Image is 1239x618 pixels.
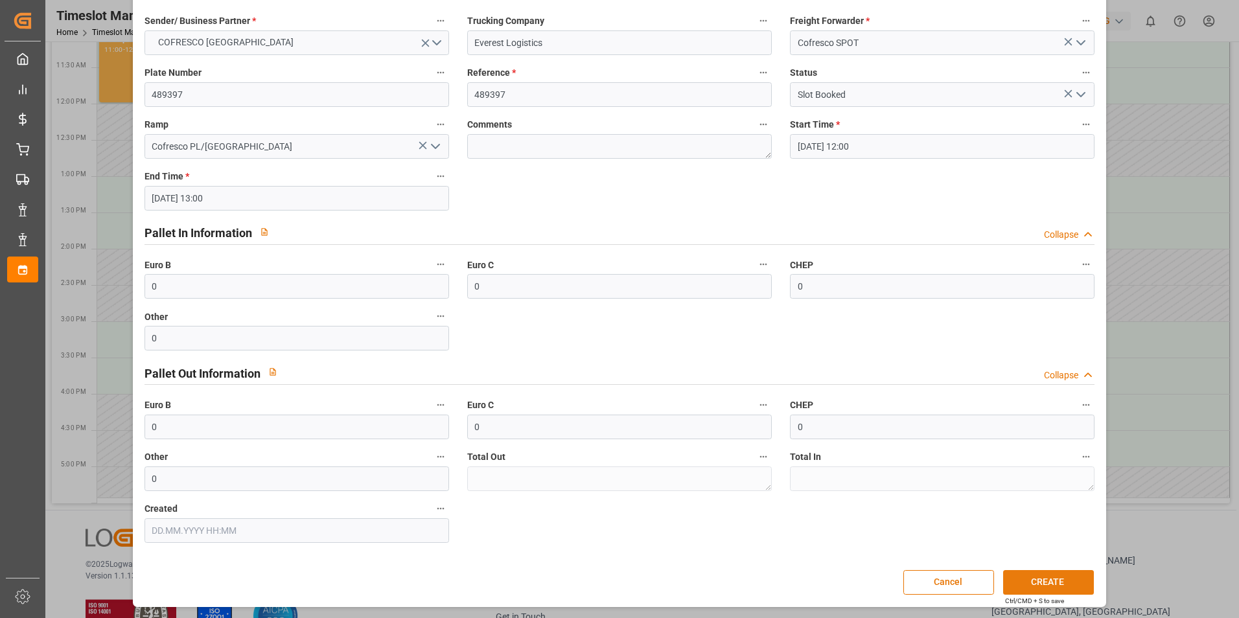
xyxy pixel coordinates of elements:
[467,450,505,464] span: Total Out
[145,518,449,543] input: DD.MM.YYYY HH:MM
[755,256,772,273] button: Euro C
[252,220,277,244] button: View description
[467,398,494,412] span: Euro C
[432,168,449,185] button: End Time *
[145,66,202,80] span: Plate Number
[1044,228,1078,242] div: Collapse
[755,448,772,465] button: Total Out
[145,365,261,382] h2: Pallet Out Information
[467,118,512,132] span: Comments
[152,36,300,49] span: COFRESCO [GEOGRAPHIC_DATA]
[432,308,449,325] button: Other
[1078,448,1094,465] button: Total In
[1078,396,1094,413] button: CHEP
[790,450,821,464] span: Total In
[790,258,813,272] span: CHEP
[790,398,813,412] span: CHEP
[432,448,449,465] button: Other
[424,137,444,157] button: open menu
[1005,596,1064,606] div: Ctrl/CMD + S to save
[467,66,516,80] span: Reference
[755,64,772,81] button: Reference *
[432,64,449,81] button: Plate Number
[755,396,772,413] button: Euro C
[145,502,178,516] span: Created
[145,450,168,464] span: Other
[1071,85,1090,105] button: open menu
[145,134,449,159] input: Type to search/select
[467,258,494,272] span: Euro C
[145,258,171,272] span: Euro B
[790,66,817,80] span: Status
[432,396,449,413] button: Euro B
[1078,64,1094,81] button: Status
[467,14,544,28] span: Trucking Company
[755,12,772,29] button: Trucking Company
[1071,33,1090,53] button: open menu
[432,500,449,517] button: Created
[145,14,256,28] span: Sender/ Business Partner
[432,116,449,133] button: Ramp
[432,256,449,273] button: Euro B
[790,82,1094,107] input: Type to search/select
[755,116,772,133] button: Comments
[790,134,1094,159] input: DD.MM.YYYY HH:MM
[145,170,189,183] span: End Time
[790,14,870,28] span: Freight Forwarder
[145,224,252,242] h2: Pallet In Information
[903,570,994,595] button: Cancel
[145,118,168,132] span: Ramp
[145,398,171,412] span: Euro B
[145,186,449,211] input: DD.MM.YYYY HH:MM
[261,360,285,384] button: View description
[145,30,449,55] button: open menu
[1078,12,1094,29] button: Freight Forwarder *
[1078,116,1094,133] button: Start Time *
[432,12,449,29] button: Sender/ Business Partner *
[790,118,840,132] span: Start Time
[1078,256,1094,273] button: CHEP
[1044,369,1078,382] div: Collapse
[145,310,168,324] span: Other
[1003,570,1094,595] button: CREATE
